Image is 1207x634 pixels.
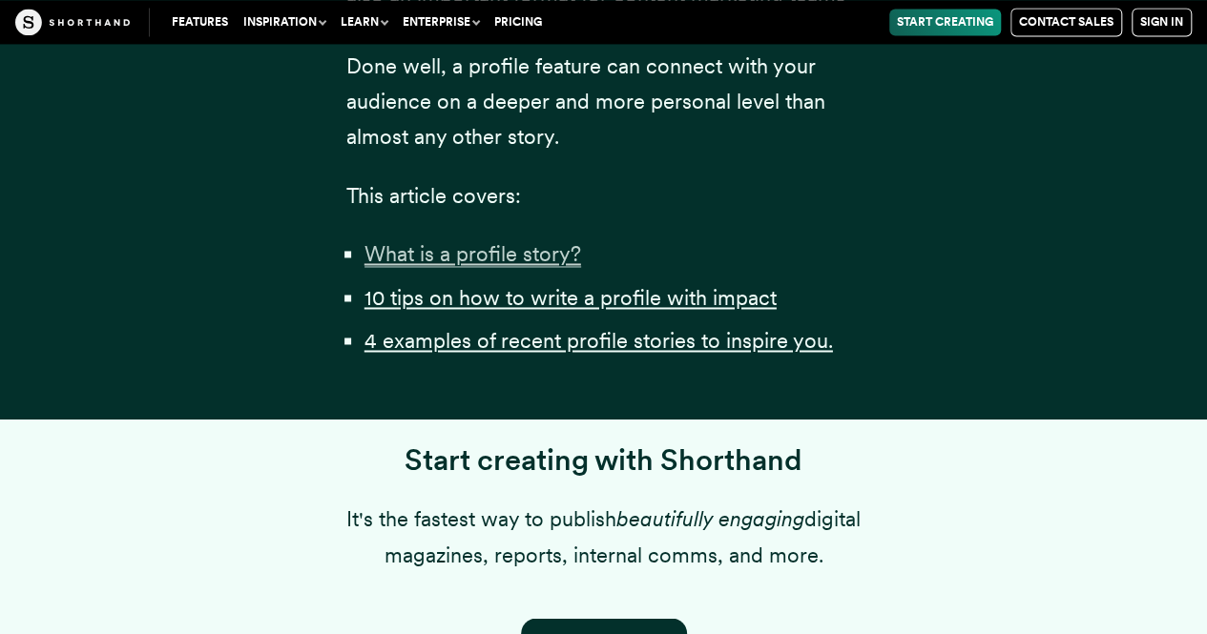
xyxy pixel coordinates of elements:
[1132,8,1192,36] a: Sign in
[364,241,581,266] a: What is a profile story?
[333,9,395,35] button: Learn
[487,9,550,35] a: Pricing
[236,9,333,35] button: Inspiration
[346,183,521,208] span: This article covers:
[616,505,804,530] em: beautifully engaging
[364,328,833,353] a: 4 examples of recent profile stories to inspire you.
[395,9,487,35] button: Enterprise
[164,9,236,35] a: Features
[364,285,777,310] a: 10 tips on how to write a profile with impact
[889,9,1001,35] a: Start Creating
[346,501,862,572] p: It's the fastest way to publish digital magazines, reports, internal comms, and more.
[1010,8,1122,36] a: Contact Sales
[346,442,862,478] h3: Start creating with Shorthand
[15,9,130,35] img: The Craft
